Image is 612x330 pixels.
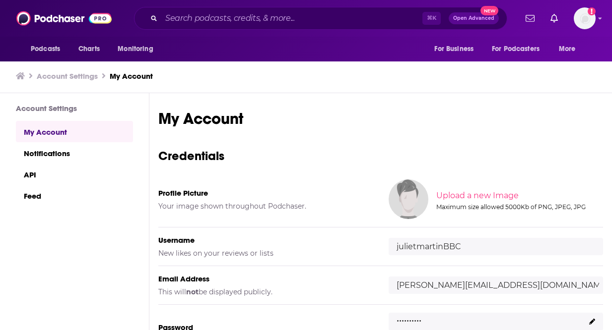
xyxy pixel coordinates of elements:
a: My Account [110,71,153,81]
button: Show profile menu [574,7,596,29]
h5: Profile Picture [158,188,373,198]
h5: New likes on your reviews or lists [158,249,373,258]
input: Search podcasts, credits, & more... [161,10,422,26]
a: Charts [72,40,106,58]
div: Search podcasts, credits, & more... [134,7,507,30]
span: New [480,6,498,15]
input: username [389,238,603,255]
span: ⌘ K [422,12,441,25]
h3: Account Settings [16,104,133,113]
a: API [16,164,133,185]
img: Your profile image [389,179,428,219]
span: Podcasts [31,42,60,56]
div: Maximum size allowed 5000Kb of PNG, JPEG, JPG [436,203,601,211]
h5: This will be displayed publicly. [158,287,373,296]
img: User Profile [574,7,596,29]
span: Open Advanced [453,16,494,21]
span: For Business [434,42,474,56]
a: Notifications [16,142,133,164]
span: Logged in as julietmartinBBC [574,7,596,29]
h3: Credentials [158,148,603,164]
a: Show notifications dropdown [522,10,539,27]
a: Feed [16,185,133,206]
button: open menu [485,40,554,58]
a: My Account [16,121,133,142]
a: Account Settings [37,71,98,81]
h5: Username [158,235,373,245]
button: open menu [427,40,486,58]
h1: My Account [158,109,603,128]
span: More [559,42,576,56]
b: not [186,287,199,296]
img: Podchaser - Follow, Share and Rate Podcasts [16,9,112,28]
h5: Email Address [158,274,373,283]
span: Monitoring [118,42,153,56]
h5: Your image shown throughout Podchaser. [158,202,373,211]
button: open menu [552,40,588,58]
span: Charts [78,42,100,56]
span: For Podcasters [492,42,540,56]
button: open menu [24,40,73,58]
a: Show notifications dropdown [546,10,562,27]
button: open menu [111,40,166,58]
input: email [389,276,603,294]
svg: Add a profile image [588,7,596,15]
p: .......... [397,310,421,325]
button: Open AdvancedNew [449,12,499,24]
